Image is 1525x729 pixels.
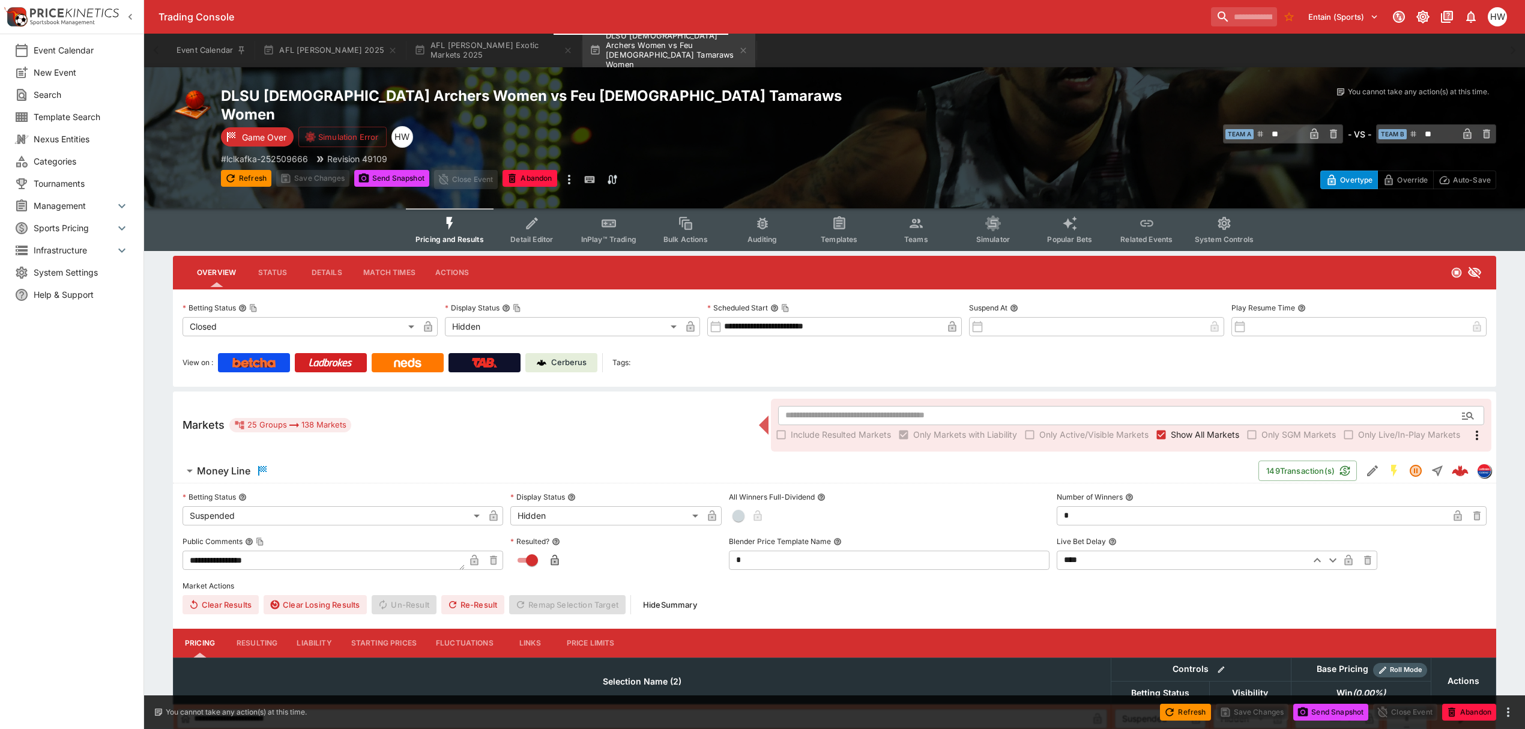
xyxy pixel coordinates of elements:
button: Links [503,629,557,658]
button: more [562,170,576,189]
button: Display Status [567,493,576,501]
div: Start From [1320,171,1496,189]
p: Override [1397,174,1428,186]
button: Refresh [1160,704,1210,721]
span: Include Resulted Markets [791,428,891,441]
button: Money Line [173,459,1258,483]
div: 25 Groups 138 Markets [234,418,346,432]
button: Starting Prices [342,629,426,658]
svg: Hidden [1467,265,1482,280]
a: Cerberus [525,353,597,372]
span: Auditing [747,235,777,244]
span: Re-Result [441,595,504,614]
h2: Copy To Clipboard [221,86,859,124]
span: System Settings [34,266,129,279]
span: Win(0.00%) [1323,686,1399,700]
svg: More [1470,428,1484,443]
button: Override [1377,171,1433,189]
button: Notifications [1460,6,1482,28]
span: Sports Pricing [34,222,115,234]
span: Only SGM Markets [1261,428,1336,441]
button: Number of Winners [1125,493,1134,501]
button: Resulted? [552,537,560,546]
button: Status [246,258,300,287]
div: Hidden [510,506,702,525]
button: No Bookmarks [1279,7,1299,26]
span: Bulk Actions [663,235,708,244]
button: Overview [187,258,246,287]
button: Copy To Clipboard [781,304,790,312]
span: Templates [821,235,857,244]
button: Scheduled StartCopy To Clipboard [770,304,779,312]
button: Liability [287,629,341,658]
button: DLSU [DEMOGRAPHIC_DATA] Archers Women vs Feu [DEMOGRAPHIC_DATA] Tamaraws Women [582,34,755,67]
button: Connected to PK [1388,6,1410,28]
span: Betting Status [1118,686,1203,700]
p: Game Over [242,131,286,144]
span: Only Live/In-Play Markets [1358,428,1460,441]
div: Trading Console [159,11,1206,23]
a: 6acb94f0-0e59-4046-af62-5fb2c9b4bb5f [1448,459,1472,483]
button: Play Resume Time [1297,304,1306,312]
button: SGM Enabled [1383,460,1405,482]
button: Copy To Clipboard [249,304,258,312]
button: Select Tenant [1301,7,1386,26]
p: Blender Price Template Name [729,536,831,546]
span: Detail Editor [510,235,553,244]
button: HideSummary [636,595,704,614]
button: Clear Losing Results [264,595,367,614]
span: Only Active/Visible Markets [1039,428,1149,441]
div: lclkafka [1477,464,1491,478]
p: All Winners Full-Dividend [729,492,815,502]
img: Sportsbook Management [30,20,95,25]
span: Mark an event as closed and abandoned. [503,172,557,184]
button: Bulk edit [1213,662,1229,677]
button: Open [1457,405,1479,426]
span: Simulator [976,235,1010,244]
button: Send Snapshot [1293,704,1368,721]
button: All Winners Full-Dividend [817,493,826,501]
span: Help & Support [34,288,129,301]
img: logo-cerberus--red.svg [1452,462,1469,479]
span: Teams [904,235,928,244]
p: Betting Status [183,492,236,502]
button: Auto-Save [1433,171,1496,189]
h5: Markets [183,418,225,432]
p: Display Status [445,303,500,313]
span: Roll Mode [1385,665,1427,675]
svg: Suspended [1409,464,1423,478]
p: Suspend At [969,303,1007,313]
span: Pricing and Results [415,235,484,244]
button: Price Limits [557,629,624,658]
img: Cerberus [537,358,546,368]
img: PriceKinetics [30,8,119,17]
img: PriceKinetics Logo [4,5,28,29]
button: 149Transaction(s) [1258,461,1357,481]
img: Betcha [232,358,276,368]
p: Revision 49109 [327,153,387,165]
button: more [1501,705,1515,719]
span: Tournaments [34,177,129,190]
img: Neds [394,358,421,368]
span: Categories [34,155,129,168]
input: search [1211,7,1277,26]
img: basketball.png [173,86,211,125]
button: Edit Detail [1362,460,1383,482]
span: Mark an event as closed and abandoned. [1442,705,1496,717]
span: Related Events [1120,235,1173,244]
button: Abandon [503,170,557,187]
span: Visibility [1219,686,1281,700]
button: Clear Results [183,595,259,614]
button: Details [300,258,354,287]
button: Harrison Walker [1484,4,1511,30]
button: AFL [PERSON_NAME] Exotic Markets 2025 [407,34,580,67]
p: Number of Winners [1057,492,1123,502]
th: Controls [1111,658,1291,681]
button: Documentation [1436,6,1458,28]
button: Display StatusCopy To Clipboard [502,304,510,312]
img: Ladbrokes [309,358,352,368]
div: Event type filters [406,208,1263,251]
h6: Money Line [197,465,250,477]
span: InPlay™ Trading [581,235,636,244]
p: Overtype [1340,174,1372,186]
